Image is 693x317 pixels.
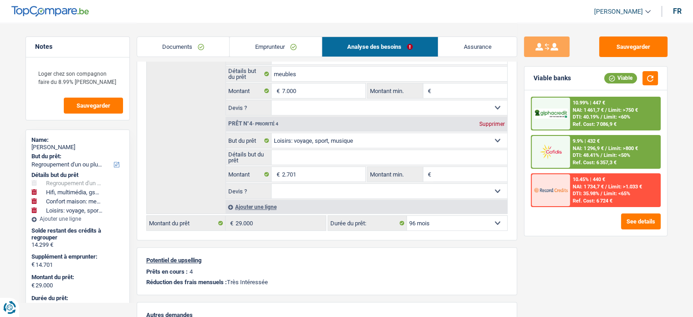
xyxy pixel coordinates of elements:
[31,261,35,268] span: €
[604,73,637,83] div: Viable
[226,184,272,198] label: Devis ?
[573,146,604,151] span: NAI: 1 296,9 €
[601,114,602,120] span: /
[605,107,607,113] span: /
[368,167,423,182] label: Montant min.
[601,152,602,158] span: /
[477,121,507,127] div: Supprimer
[77,103,110,109] span: Sauvegarder
[146,257,508,264] p: Potentiel de upselling
[594,8,643,16] span: [PERSON_NAME]
[146,279,508,286] p: Très Intéressée
[31,227,124,241] div: Solde restant des crédits à regrouper
[31,253,122,260] label: Supplément à emprunter:
[573,160,616,166] div: Ref. Cost: 6 357,3 €
[608,146,638,151] span: Limit: >800 €
[587,4,651,19] a: [PERSON_NAME]
[423,167,433,182] span: €
[573,121,616,127] div: Ref. Cost: 7 086,9 €
[573,107,604,113] span: NAI: 1 461,7 €
[534,109,568,119] img: AlphaCredit
[146,268,188,275] p: Prêts en cours :
[599,36,667,57] button: Sauvegarder
[31,295,122,302] label: Durée du prêt:
[31,216,124,222] div: Ajouter une ligne
[604,152,630,158] span: Limit: <50%
[573,177,605,182] div: 10.45% | 440 €
[621,213,661,229] button: See details
[64,98,123,114] button: Sauvegarder
[573,184,604,190] span: NAI: 1 734,7 €
[226,67,272,81] label: Détails but du prêt
[604,191,630,197] span: Limit: <65%
[31,274,122,281] label: Montant du prêt:
[31,153,122,160] label: But du prêt:
[226,200,507,213] div: Ajouter une ligne
[230,37,322,57] a: Emprunteur
[226,133,272,148] label: But du prêt
[328,216,407,230] label: Durée du prêt:
[31,136,124,144] div: Name:
[573,198,612,204] div: Ref. Cost: 6 724 €
[31,144,124,151] div: [PERSON_NAME]
[11,6,89,17] img: TopCompare Logo
[573,152,599,158] span: DTI: 48.41%
[573,138,600,144] div: 9.9% | 432 €
[31,171,124,179] div: Détails but du prêt
[31,282,35,289] span: €
[534,143,568,160] img: Cofidis
[137,37,230,57] a: Documents
[190,268,193,275] p: 4
[252,121,278,126] span: - Priorité 4
[604,114,630,120] span: Limit: <60%
[226,150,272,165] label: Détails but du prêt
[573,100,605,106] div: 10.99% | 447 €
[147,216,226,230] label: Montant du prêt
[608,107,638,113] span: Limit: >750 €
[272,83,282,98] span: €
[31,241,124,249] div: 14.299 €
[534,74,571,82] div: Viable banks
[673,7,682,16] div: fr
[226,167,272,182] label: Montant
[368,83,423,98] label: Montant min.
[35,43,120,51] h5: Notes
[605,146,607,151] span: /
[573,114,599,120] span: DTI: 40.19%
[573,191,599,197] span: DTI: 35.98%
[608,184,642,190] span: Limit: >1.033 €
[226,100,272,115] label: Devis ?
[534,182,568,198] img: Record Credits
[605,184,607,190] span: /
[423,83,433,98] span: €
[322,37,438,57] a: Analyse des besoins
[226,216,236,230] span: €
[226,83,272,98] label: Montant
[601,191,602,197] span: /
[438,37,517,57] a: Assurance
[272,167,282,182] span: €
[226,121,281,127] div: Prêt n°4
[146,279,227,286] span: Réduction des frais mensuels :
